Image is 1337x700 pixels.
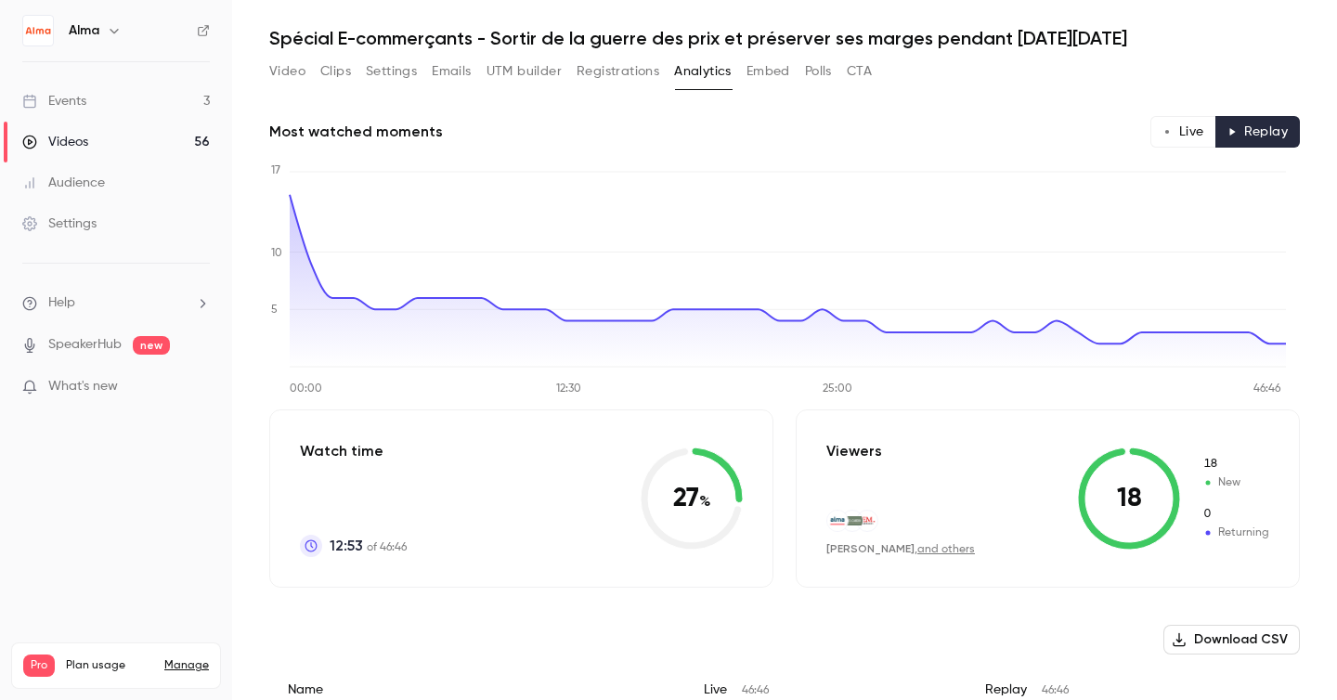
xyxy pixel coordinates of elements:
[847,57,872,86] button: CTA
[269,27,1300,49] h1: Spécial E-commerçants - Sortir de la guerre des prix et préserver ses marges pendant [DATE][DATE]
[827,511,848,531] img: getalma.eu
[320,57,351,86] button: Clips
[22,293,210,313] li: help-dropdown-opener
[48,293,75,313] span: Help
[271,305,278,316] tspan: 5
[23,655,55,677] span: Pro
[330,535,407,557] p: of 46:46
[1202,474,1269,491] span: New
[188,379,210,395] iframe: Noticeable Trigger
[1150,116,1216,148] button: Live
[805,57,832,86] button: Polls
[269,121,443,143] h2: Most watched moments
[432,57,471,86] button: Emails
[857,511,877,531] img: emcompagny.fr
[366,57,417,86] button: Settings
[1202,525,1269,541] span: Returning
[826,440,882,462] p: Viewers
[290,383,322,395] tspan: 00:00
[269,57,305,86] button: Video
[48,335,122,355] a: SpeakerHub
[487,57,562,86] button: UTM builder
[826,542,915,555] span: [PERSON_NAME]
[22,92,86,110] div: Events
[842,516,863,526] img: elgauchoarg.fr
[1042,685,1069,696] span: 46:46
[69,21,99,40] h6: Alma
[746,57,790,86] button: Embed
[917,544,975,555] a: and others
[300,440,407,462] p: Watch time
[22,214,97,233] div: Settings
[823,383,852,395] tspan: 25:00
[556,383,581,395] tspan: 12:30
[23,16,53,45] img: Alma
[1202,456,1269,473] span: New
[66,658,153,673] span: Plan usage
[133,336,170,355] span: new
[826,541,975,557] div: ,
[271,248,282,259] tspan: 10
[674,57,732,86] button: Analytics
[1253,383,1281,395] tspan: 46:46
[164,658,209,673] a: Manage
[48,377,118,396] span: What's new
[1163,625,1300,655] button: Download CSV
[22,133,88,151] div: Videos
[271,165,280,176] tspan: 17
[1202,506,1269,523] span: Returning
[330,535,363,557] span: 12:53
[1215,116,1300,148] button: Replay
[22,174,105,192] div: Audience
[577,57,659,86] button: Registrations
[742,685,769,696] span: 46:46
